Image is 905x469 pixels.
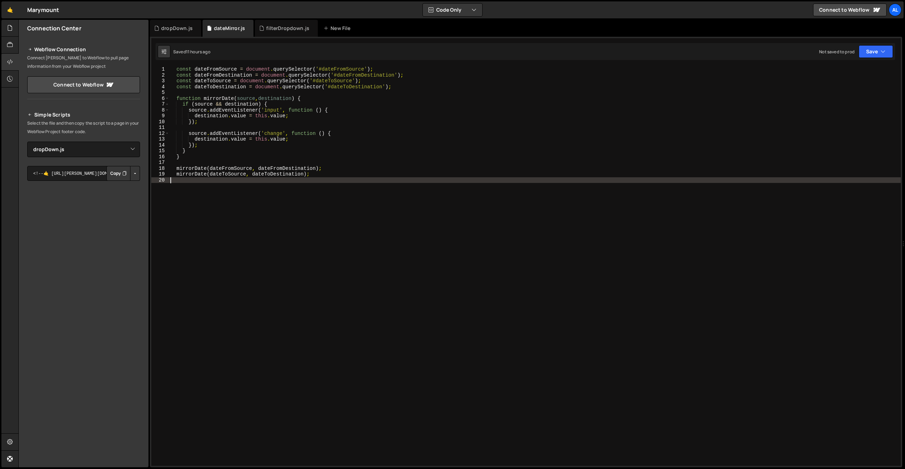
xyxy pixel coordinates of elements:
[173,49,210,55] div: Saved
[106,166,130,181] button: Copy
[323,25,353,32] div: New File
[151,131,169,137] div: 12
[151,148,169,154] div: 15
[186,49,210,55] div: 11 hours ago
[151,125,169,131] div: 11
[27,261,141,324] iframe: YouTube video player
[859,45,893,58] button: Save
[151,142,169,148] div: 14
[27,111,140,119] h2: Simple Scripts
[27,76,140,93] a: Connect to Webflow
[27,24,81,32] h2: Connection Center
[889,4,901,16] a: Al
[151,101,169,107] div: 7
[151,177,169,183] div: 20
[266,25,309,32] div: filterDropdown.js
[423,4,482,16] button: Code Only
[151,171,169,177] div: 19
[161,25,193,32] div: dropDown.js
[151,84,169,90] div: 4
[819,49,854,55] div: Not saved to prod
[151,90,169,96] div: 5
[151,66,169,72] div: 1
[151,119,169,125] div: 10
[813,4,887,16] a: Connect to Webflow
[151,160,169,166] div: 17
[27,192,141,256] iframe: YouTube video player
[151,107,169,113] div: 8
[151,78,169,84] div: 3
[27,166,140,181] textarea: <!--🤙 [URL][PERSON_NAME][DOMAIN_NAME]> <script>document.addEventListener("DOMContentLoaded", func...
[151,72,169,78] div: 2
[1,1,19,18] a: 🤙
[106,166,140,181] div: Button group with nested dropdown
[151,154,169,160] div: 16
[151,136,169,142] div: 13
[27,6,59,14] div: Marymount
[151,166,169,172] div: 18
[27,45,140,54] h2: Webflow Connection
[151,113,169,119] div: 9
[151,96,169,102] div: 6
[214,25,245,32] div: dateMirror.js
[27,54,140,71] p: Connect [PERSON_NAME] to Webflow to pull page information from your Webflow project
[27,119,140,136] p: Select the file and then copy the script to a page in your Webflow Project footer code.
